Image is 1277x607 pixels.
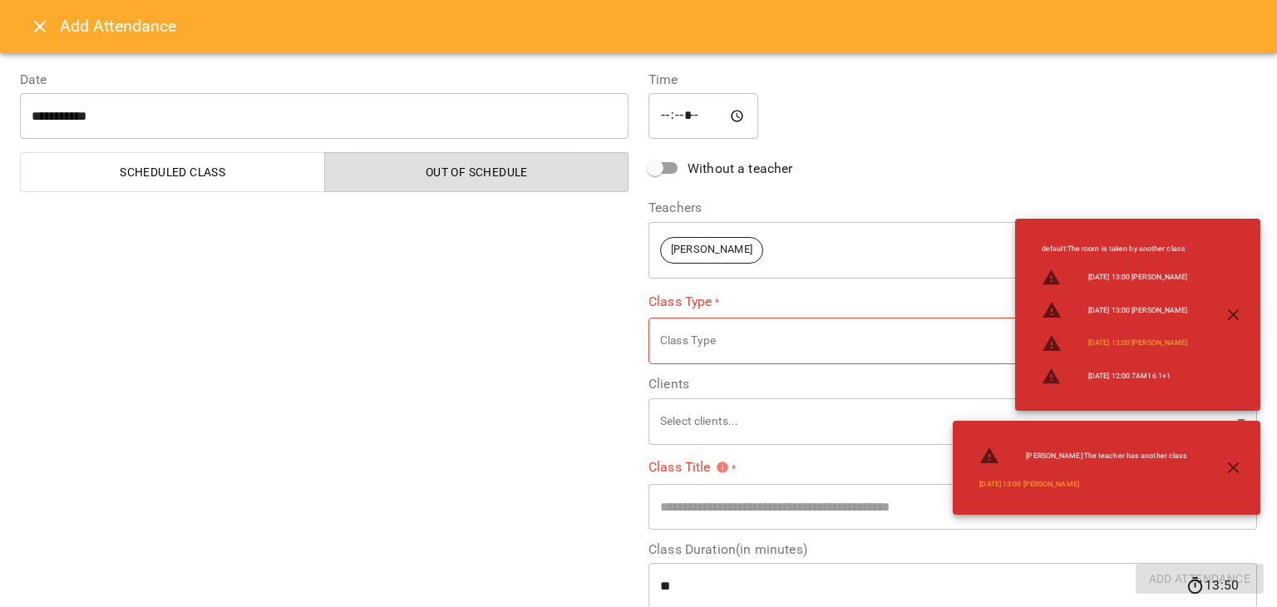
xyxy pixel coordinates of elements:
div: Select clients... [648,397,1257,445]
button: Close [20,7,60,47]
li: [PERSON_NAME] : The teacher has another class [966,439,1201,472]
a: [DATE] 13:00 [PERSON_NAME] [1088,338,1187,348]
p: Class Type [660,333,1230,349]
div: [PERSON_NAME] [648,221,1257,279]
a: [DATE] 13:00 [PERSON_NAME] [979,479,1078,490]
div: Class Type [648,318,1257,365]
span: Scheduled class [31,162,315,182]
span: Out of Schedule [335,162,619,182]
li: default : The room is taken by another class [1028,237,1201,261]
label: Class Duration(in minutes) [648,543,1257,556]
button: Scheduled class [20,152,325,192]
button: Out of Schedule [324,152,629,192]
p: Select clients... [660,413,1230,430]
label: Date [20,73,629,86]
label: Teachers [648,201,1257,215]
span: Class Title [648,461,729,474]
label: Clients [648,378,1257,391]
li: [DATE] 13:00 [PERSON_NAME] [1028,261,1201,294]
h6: Add Attendance [60,13,1257,39]
li: [DATE] 12:00 7АМ16 1+1 [1028,360,1201,393]
li: [DATE] 13:00 [PERSON_NAME] [1028,294,1201,327]
label: Class Type [648,292,1257,311]
span: Without a teacher [688,159,793,179]
label: Time [648,73,1257,86]
svg: Please specify class title or select clients [716,461,729,474]
span: [PERSON_NAME] [661,242,762,258]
